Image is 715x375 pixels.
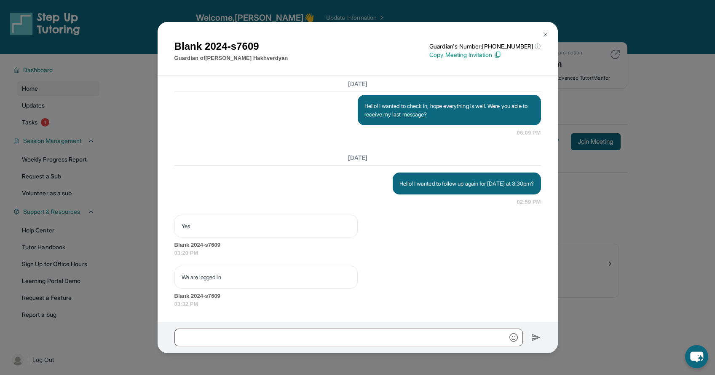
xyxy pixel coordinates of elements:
[174,54,288,62] p: Guardian of [PERSON_NAME] Hakhverdyan
[174,154,541,162] h3: [DATE]
[542,31,549,38] img: Close Icon
[174,241,541,249] span: Blank 2024-s7609
[364,102,534,119] p: Hello! I wanted to check in, hope everything is well. Were you able to receive my last message?
[685,345,708,368] button: chat-button
[174,39,288,54] h1: Blank 2024-s7609
[399,179,534,188] p: Hello! I wanted to follow up again for [DATE] at 3:30pm?
[494,51,501,59] img: Copy Icon
[174,249,541,257] span: 03:20 PM
[174,300,541,308] span: 03:32 PM
[429,51,541,59] p: Copy Meeting Invitation
[182,222,351,230] p: Yes
[535,42,541,51] span: ⓘ
[174,79,541,88] h3: [DATE]
[174,292,541,300] span: Blank 2024-s7609
[509,333,518,342] img: Emoji
[517,198,541,206] span: 02:59 PM
[429,42,541,51] p: Guardian's Number: [PHONE_NUMBER]
[531,332,541,343] img: Send icon
[182,273,351,281] p: We are logged in
[517,129,541,137] span: 06:09 PM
